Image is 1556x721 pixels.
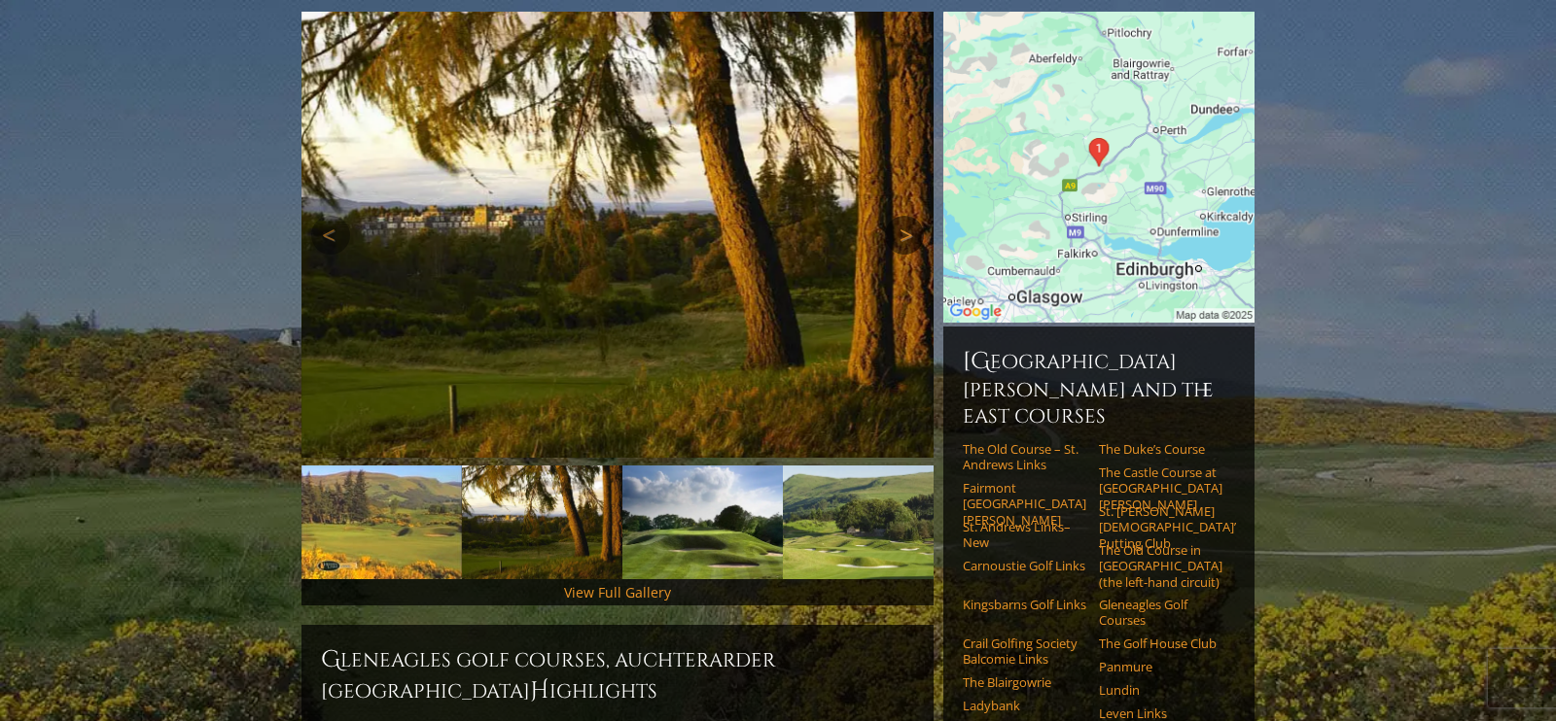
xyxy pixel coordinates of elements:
span: H [530,675,549,706]
a: Previous [311,216,350,255]
a: Kingsbarns Golf Links [963,597,1086,612]
a: View Full Gallery [564,583,671,601]
a: Gleneagles Golf Courses [1099,597,1222,629]
a: Carnoustie Golf Links [963,558,1086,573]
a: Lundin [1099,682,1222,698]
a: St. [PERSON_NAME] [DEMOGRAPHIC_DATA]’ Putting Club [1099,503,1222,551]
a: Crail Golfing Society Balcomie Links [963,635,1086,668]
a: The Blairgowrie [963,674,1086,690]
a: Fairmont [GEOGRAPHIC_DATA][PERSON_NAME] [963,480,1086,528]
a: Panmure [1099,659,1222,674]
img: Google Map of Gleneagles golf course, Auchterarder, United Kingdom [943,12,1255,323]
a: The Old Course – St. Andrews Links [963,441,1086,473]
a: Ladybank [963,698,1086,713]
a: The Castle Course at [GEOGRAPHIC_DATA][PERSON_NAME] [1099,464,1222,512]
a: St. Andrews Links–New [963,519,1086,551]
a: Leven Links [1099,705,1222,721]
a: The Old Course in [GEOGRAPHIC_DATA] (the left-hand circuit) [1099,542,1222,590]
a: The Golf House Club [1099,635,1222,651]
a: The Duke’s Course [1099,441,1222,457]
h2: Gleneagles Golf Courses, Auchterarder [GEOGRAPHIC_DATA] ighlights [321,644,914,706]
h6: [GEOGRAPHIC_DATA][PERSON_NAME] and the East Courses [963,346,1235,429]
a: Next [885,216,924,255]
